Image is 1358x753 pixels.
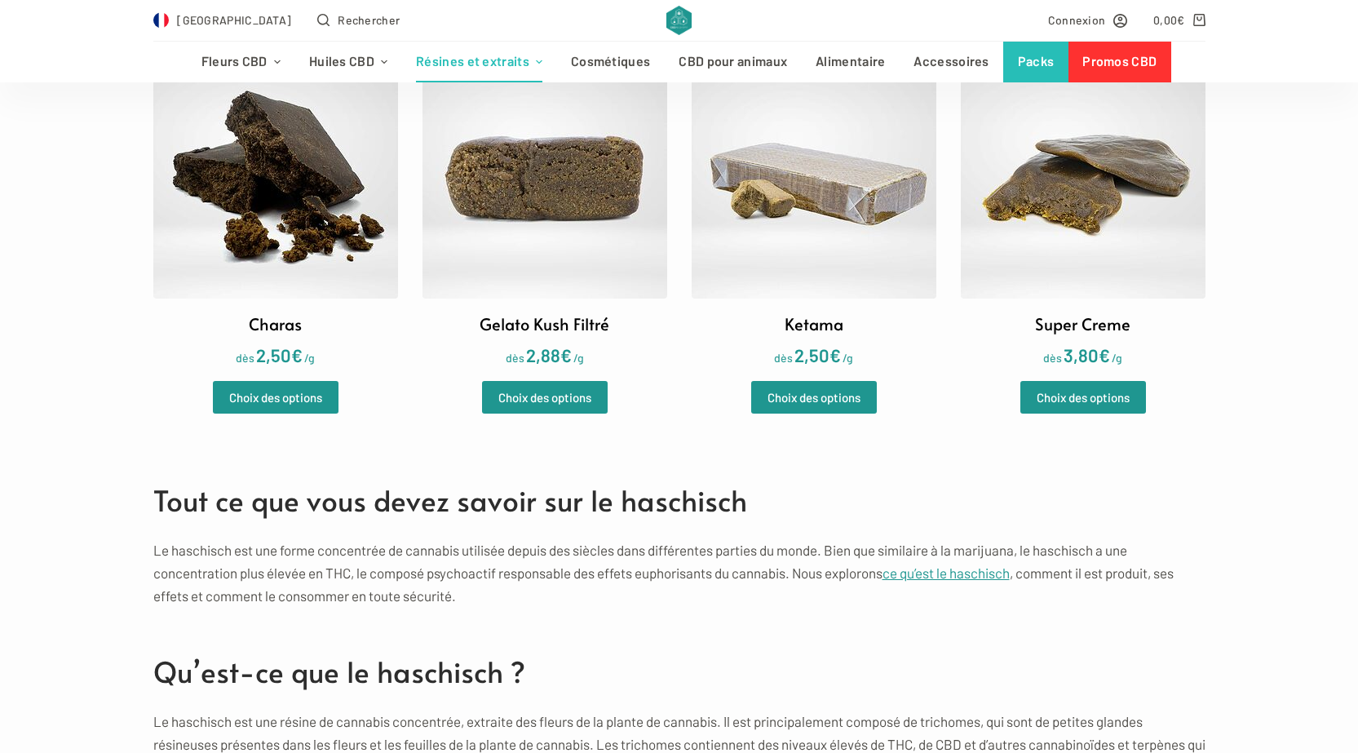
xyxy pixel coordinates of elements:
a: Huiles CBD [294,42,401,82]
a: Promos CBD [1068,42,1171,82]
a: Alimentaire [802,42,900,82]
a: Sélectionner les options pour “Super Creme” [1020,381,1146,414]
a: Sélectionner les options pour “Ketama” [751,381,877,414]
bdi: 2,50 [256,344,303,365]
span: [GEOGRAPHIC_DATA] [177,11,291,29]
nav: Menu d’en-tête [187,42,1171,82]
span: dès [506,351,524,365]
a: CBD pour animaux [665,42,802,82]
span: dès [1043,351,1062,365]
bdi: 2,50 [794,344,841,365]
a: Connexion [1048,11,1128,29]
h2: Tout ce que vous devez savoir sur le haschisch [153,479,1205,522]
span: Rechercher [338,11,400,29]
h2: Gelato Kush Filtré [480,312,609,336]
a: Select Country [153,11,292,29]
a: Ketama dès2,50€/g [692,54,936,370]
button: Ouvrir le formulaire de recherche [317,11,400,29]
h2: Charas [249,312,302,336]
span: dès [236,351,254,365]
img: CBD Alchemy [666,6,692,35]
span: /g [573,351,584,365]
bdi: 3,80 [1064,344,1110,365]
span: € [560,344,572,365]
span: € [829,344,841,365]
h2: Qu’est-ce que le haschisch ? [153,650,1205,693]
span: dès [774,351,793,365]
bdi: 2,88 [526,344,572,365]
a: Accessoires [900,42,1003,82]
p: Le haschisch est une forme concentrée de cannabis utilisée depuis des siècles dans différentes pa... [153,538,1205,607]
a: Résines et extraits [402,42,557,82]
h2: Ketama [785,312,843,336]
span: /g [304,351,315,365]
a: Charas dès2,50€/g [153,54,398,370]
span: /g [843,351,853,365]
span: € [291,344,303,365]
a: Panier d’achat [1153,11,1205,29]
a: Gelato Kush Filtré dès2,88€/g [422,54,667,370]
a: Sélectionner les options pour “Charas” [213,381,338,414]
a: Packs [1003,42,1068,82]
a: Cosmétiques [557,42,665,82]
bdi: 0,00 [1153,13,1185,27]
a: Sélectionner les options pour “Gelato Kush Filtré” [482,381,608,414]
span: € [1099,344,1110,365]
span: /g [1112,351,1122,365]
a: Super Creme dès3,80€/g [961,54,1205,370]
a: Fleurs CBD [187,42,294,82]
img: FR Flag [153,12,170,29]
span: Connexion [1048,11,1106,29]
a: ce qu’est le haschisch [882,565,1010,581]
span: € [1177,13,1184,27]
h2: Super Creme [1035,312,1130,336]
